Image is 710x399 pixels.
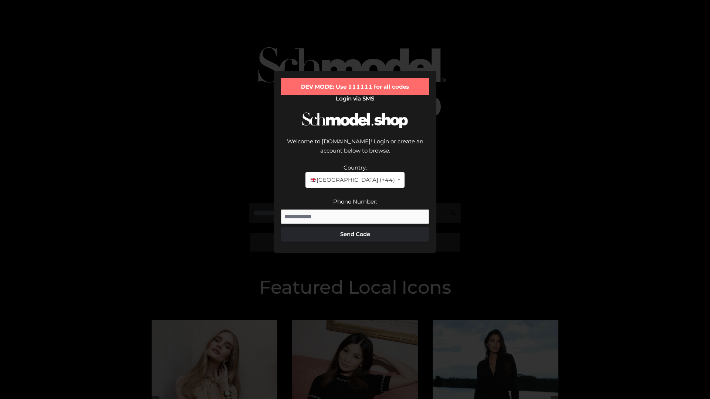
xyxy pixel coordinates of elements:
div: DEV MODE: Use 111111 for all codes [281,78,429,95]
label: Phone Number: [333,198,377,205]
label: Country: [344,164,367,171]
h2: Login via SMS [281,95,429,102]
img: 🇬🇧 [311,177,316,183]
div: Welcome to [DOMAIN_NAME]! Login or create an account below to browse. [281,137,429,163]
span: [GEOGRAPHIC_DATA] (+44) [310,175,395,185]
button: Send Code [281,227,429,242]
img: Schmodel Logo [300,106,410,135]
